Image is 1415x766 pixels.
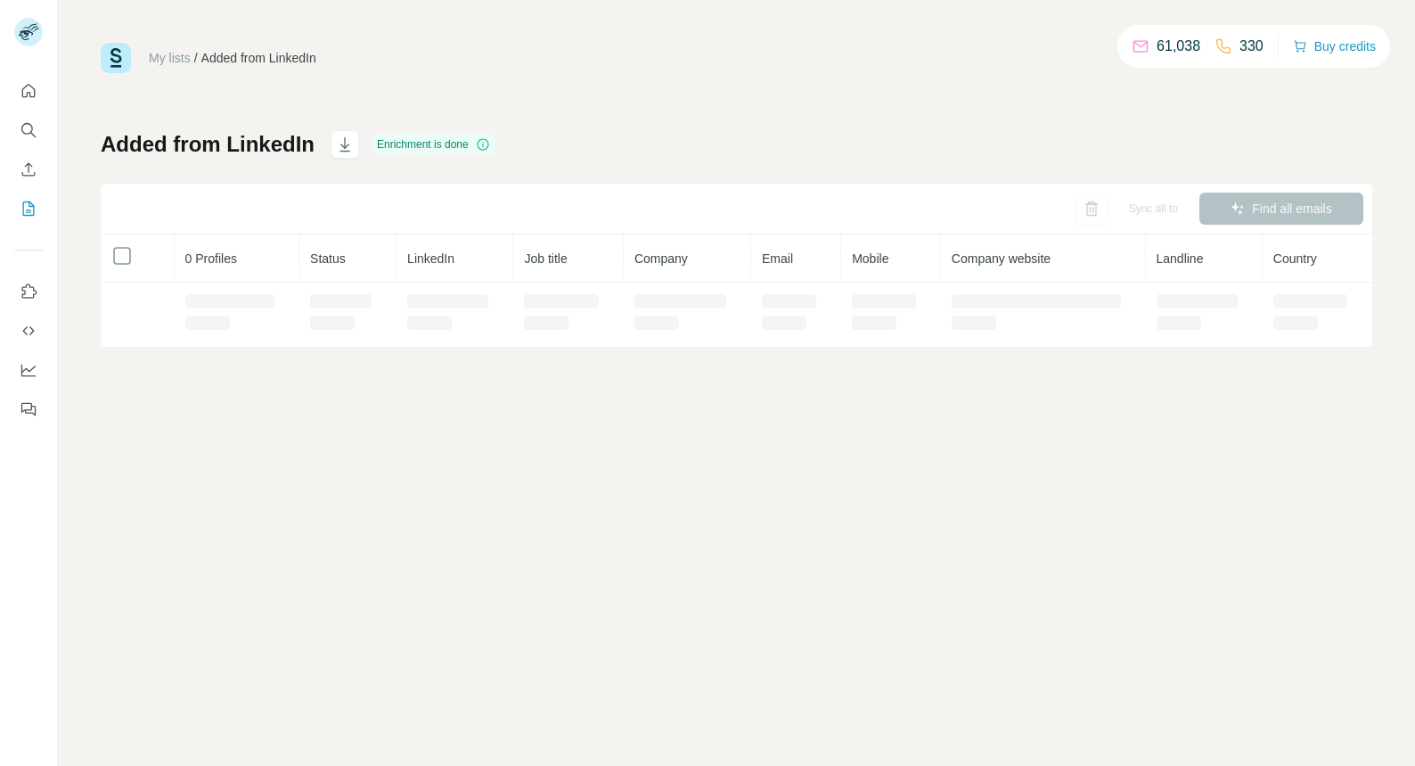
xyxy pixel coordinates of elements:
[634,251,688,266] span: Company
[14,75,43,107] button: Quick start
[852,251,888,266] span: Mobile
[201,49,316,67] div: Added from LinkedIn
[149,51,191,65] a: My lists
[524,251,567,266] span: Job title
[185,251,237,266] span: 0 Profiles
[1157,251,1204,266] span: Landline
[1293,34,1376,59] button: Buy credits
[1239,36,1264,57] p: 330
[194,49,198,67] li: /
[14,193,43,225] button: My lists
[14,276,43,308] button: Use Surfe on LinkedIn
[14,354,43,386] button: Dashboard
[407,251,454,266] span: LinkedIn
[14,153,43,185] button: Enrich CSV
[1157,36,1200,57] p: 61,038
[14,393,43,425] button: Feedback
[372,134,495,155] div: Enrichment is done
[310,251,346,266] span: Status
[1273,251,1317,266] span: Country
[101,130,315,159] h1: Added from LinkedIn
[14,114,43,146] button: Search
[762,251,793,266] span: Email
[952,251,1051,266] span: Company website
[14,315,43,347] button: Use Surfe API
[101,43,131,73] img: Surfe Logo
